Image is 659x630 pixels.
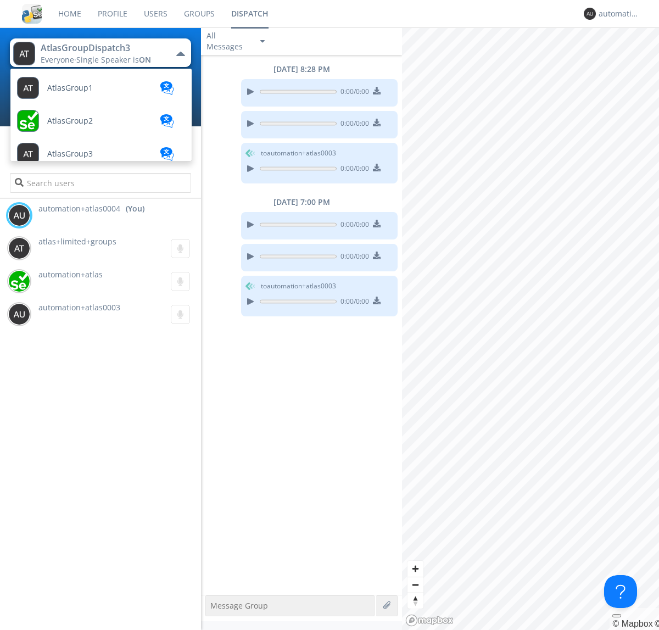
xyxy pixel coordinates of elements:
button: AtlasGroupDispatch3Everyone·Single Speaker isON [10,38,191,67]
img: download media button [373,119,381,126]
span: 0:00 / 0:00 [337,297,369,309]
img: 373638.png [8,204,30,226]
img: translation-blue.svg [159,81,175,95]
div: Everyone · [41,54,164,65]
a: Mapbox [612,619,652,628]
img: 373638.png [584,8,596,20]
input: Search users [10,173,191,193]
span: 0:00 / 0:00 [337,252,369,264]
div: AtlasGroupDispatch3 [41,42,164,54]
button: Toggle attribution [612,614,621,617]
button: Zoom in [407,561,423,577]
img: download media button [373,297,381,304]
span: 0:00 / 0:00 [337,119,369,131]
span: automation+atlas [38,269,103,280]
div: automation+atlas0004 [599,8,640,19]
img: d2d01cd9b4174d08988066c6d424eccd [8,270,30,292]
div: (You) [126,203,144,214]
span: atlas+limited+groups [38,236,116,247]
img: download media button [373,87,381,94]
button: Zoom out [407,577,423,593]
span: ON [139,54,151,65]
iframe: Toggle Customer Support [604,575,637,608]
img: translation-blue.svg [159,147,175,161]
span: to automation+atlas0003 [261,148,336,158]
a: Mapbox logo [405,614,454,627]
span: Single Speaker is [76,54,151,65]
span: automation+atlas0003 [38,302,120,313]
span: AtlasGroup1 [47,84,93,92]
div: [DATE] 8:28 PM [201,64,402,75]
span: 0:00 / 0:00 [337,164,369,176]
img: download media button [373,220,381,227]
img: 373638.png [8,237,30,259]
img: download media button [373,252,381,259]
div: [DATE] 7:00 PM [201,197,402,208]
img: caret-down-sm.svg [260,40,265,43]
span: 0:00 / 0:00 [337,87,369,99]
img: translation-blue.svg [159,114,175,128]
img: 373638.png [8,303,30,325]
ul: AtlasGroupDispatch3Everyone·Single Speaker isON [10,68,192,161]
img: download media button [373,164,381,171]
img: cddb5a64eb264b2086981ab96f4c1ba7 [22,4,42,24]
span: 0:00 / 0:00 [337,220,369,232]
button: Reset bearing to north [407,593,423,609]
span: AtlasGroup3 [47,150,93,158]
span: AtlasGroup2 [47,117,93,125]
span: automation+atlas0004 [38,203,120,214]
span: to automation+atlas0003 [261,281,336,291]
div: All Messages [206,30,250,52]
img: 373638.png [13,42,35,65]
